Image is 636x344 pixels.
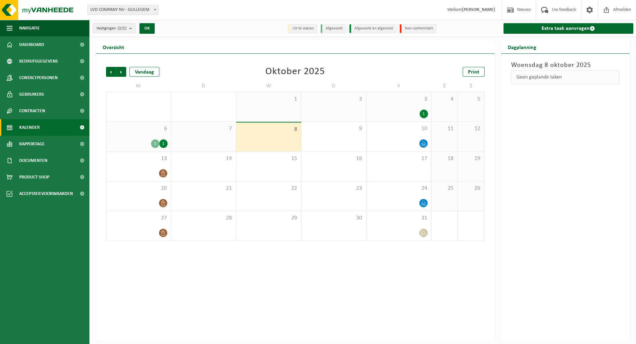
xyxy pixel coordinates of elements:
[88,5,158,15] span: LVD COMPANY NV - GULLEGEM
[462,7,495,12] strong: [PERSON_NAME]
[19,119,40,136] span: Kalender
[175,185,233,192] span: 21
[239,126,298,133] span: 8
[151,139,159,148] div: 2
[96,24,127,33] span: Vestigingen
[305,155,363,162] span: 16
[435,185,454,192] span: 25
[511,70,620,84] div: Geen geplande taken
[118,26,127,30] count: (2/2)
[366,80,432,92] td: V
[305,96,363,103] span: 2
[239,215,298,222] span: 29
[400,24,437,33] li: Non-conformiteit
[435,96,454,103] span: 4
[461,125,481,132] span: 12
[370,155,428,162] span: 17
[87,5,159,15] span: LVD COMPANY NV - GULLEGEM
[110,125,168,132] span: 6
[435,155,454,162] span: 18
[468,70,479,75] span: Print
[19,103,45,119] span: Contracten
[110,215,168,222] span: 27
[19,185,73,202] span: Acceptatievoorwaarden
[305,185,363,192] span: 23
[159,139,168,148] div: 1
[175,125,233,132] span: 7
[501,40,543,53] h2: Dagplanning
[305,215,363,222] span: 30
[420,110,428,118] div: 1
[463,67,485,77] a: Print
[370,215,428,222] span: 31
[432,80,458,92] td: Z
[106,80,171,92] td: M
[239,155,298,162] span: 15
[301,80,367,92] td: D
[19,36,44,53] span: Dashboard
[175,155,233,162] span: 14
[19,136,45,152] span: Rapportage
[370,96,428,103] span: 3
[110,185,168,192] span: 20
[321,24,346,33] li: Afgewerkt
[130,67,159,77] div: Vandaag
[370,185,428,192] span: 24
[265,67,325,77] div: Oktober 2025
[19,70,58,86] span: Contactpersonen
[461,96,481,103] span: 5
[110,155,168,162] span: 13
[239,185,298,192] span: 22
[19,169,49,185] span: Product Shop
[511,60,620,70] h3: Woensdag 8 oktober 2025
[288,24,317,33] li: Uit te voeren
[461,155,481,162] span: 19
[349,24,397,33] li: Afgewerkt en afgemeld
[19,53,58,70] span: Bedrijfsgegevens
[503,23,634,34] a: Extra taak aanvragen
[458,80,484,92] td: Z
[139,23,155,34] button: OK
[106,67,116,77] span: Vorige
[93,23,135,33] button: Vestigingen(2/2)
[175,215,233,222] span: 28
[305,125,363,132] span: 9
[116,67,126,77] span: Volgende
[19,152,47,169] span: Documenten
[239,96,298,103] span: 1
[370,125,428,132] span: 10
[171,80,237,92] td: D
[19,86,44,103] span: Gebruikers
[435,125,454,132] span: 11
[236,80,301,92] td: W
[96,40,131,53] h2: Overzicht
[461,185,481,192] span: 26
[19,20,40,36] span: Navigatie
